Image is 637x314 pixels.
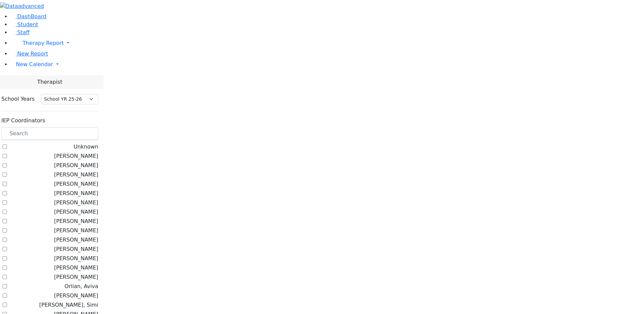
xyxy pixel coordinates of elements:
label: [PERSON_NAME] [54,208,98,216]
span: Therapist [37,78,62,86]
label: [PERSON_NAME] [54,227,98,235]
label: Orlian, Aviva [65,282,98,290]
span: New Report [17,51,48,57]
label: IEP Coordinators [1,117,45,125]
span: Therapy Report [23,40,64,46]
a: New Report [11,51,48,57]
label: [PERSON_NAME] [54,292,98,300]
a: Staff [11,29,30,36]
label: [PERSON_NAME] [54,245,98,253]
label: [PERSON_NAME], Simi [39,301,98,309]
span: Student [17,21,38,28]
label: [PERSON_NAME] [54,273,98,281]
label: [PERSON_NAME] [54,264,98,272]
label: [PERSON_NAME] [54,152,98,160]
a: Student [11,21,38,28]
a: DashBoard [11,13,46,20]
label: Unknown [74,143,98,151]
input: Search [1,127,98,140]
label: School Years [1,95,35,103]
label: [PERSON_NAME] [54,255,98,262]
label: [PERSON_NAME] [54,171,98,179]
label: [PERSON_NAME] [54,199,98,207]
a: Therapy Report [11,37,637,50]
span: Staff [17,29,30,36]
span: New Calendar [16,61,53,67]
label: [PERSON_NAME] [54,236,98,244]
label: [PERSON_NAME] [54,217,98,225]
span: DashBoard [17,13,46,20]
label: [PERSON_NAME] [54,189,98,197]
a: New Calendar [11,58,637,71]
label: [PERSON_NAME] [54,180,98,188]
label: [PERSON_NAME] [54,161,98,169]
